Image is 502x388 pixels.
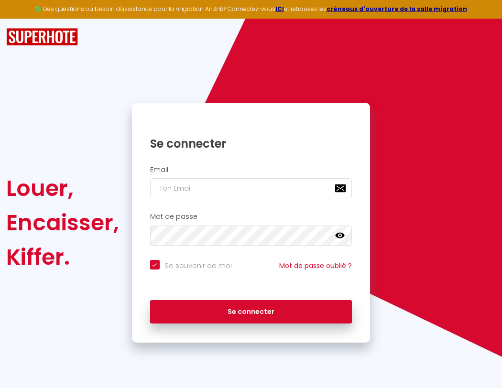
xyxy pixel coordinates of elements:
[150,136,352,151] h1: Se connecter
[279,261,352,270] a: Mot de passe oublié ?
[150,178,352,198] input: Ton Email
[6,205,119,240] div: Encaisser,
[150,300,352,324] button: Se connecter
[6,240,119,274] div: Kiffer.
[6,171,119,205] div: Louer,
[327,5,467,13] a: créneaux d'ouverture de la salle migration
[150,166,352,174] h2: Email
[150,213,352,221] h2: Mot de passe
[6,28,78,46] img: SuperHote logo
[275,5,284,13] a: ICI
